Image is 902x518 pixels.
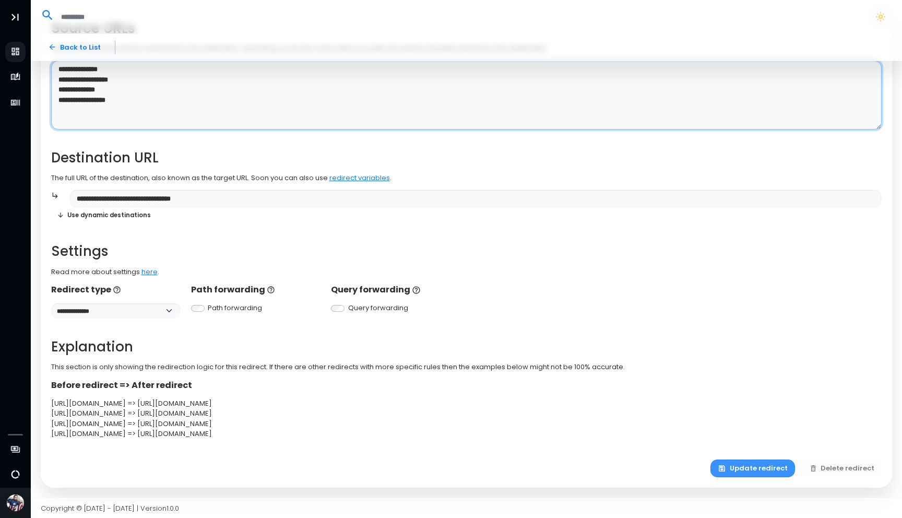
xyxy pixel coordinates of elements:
[51,173,882,183] p: The full URL of the destination, also known as the target URL. Soon you can also use .
[7,495,24,512] img: Avatar
[329,173,390,183] a: redirect variables
[710,460,795,478] button: Update redirect
[41,38,108,56] a: Back to List
[191,284,321,296] p: Path forwarding
[5,7,25,27] button: Toggle Aside
[51,243,882,260] h2: Settings
[141,267,158,277] a: here
[331,284,461,296] p: Query forwarding
[51,362,882,372] p: This section is only showing the redirection logic for this redirect. If there are other redirect...
[802,460,882,478] button: Delete redirect
[208,303,262,313] label: Path forwarding
[41,503,179,513] span: Copyright © [DATE] - [DATE] | Version 1.0.0
[51,284,181,296] p: Redirect type
[348,303,408,313] label: Query forwarding
[51,419,882,429] div: [URL][DOMAIN_NAME] => [URL][DOMAIN_NAME]
[51,398,882,409] div: [URL][DOMAIN_NAME] => [URL][DOMAIN_NAME]
[51,267,882,277] p: Read more about settings .
[51,408,882,419] div: [URL][DOMAIN_NAME] => [URL][DOMAIN_NAME]
[51,379,882,392] p: Before redirect => After redirect
[51,208,157,223] button: Use dynamic destinations
[51,150,882,166] h2: Destination URL
[51,429,882,439] div: [URL][DOMAIN_NAME] => [URL][DOMAIN_NAME]
[51,339,882,355] h2: Explanation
